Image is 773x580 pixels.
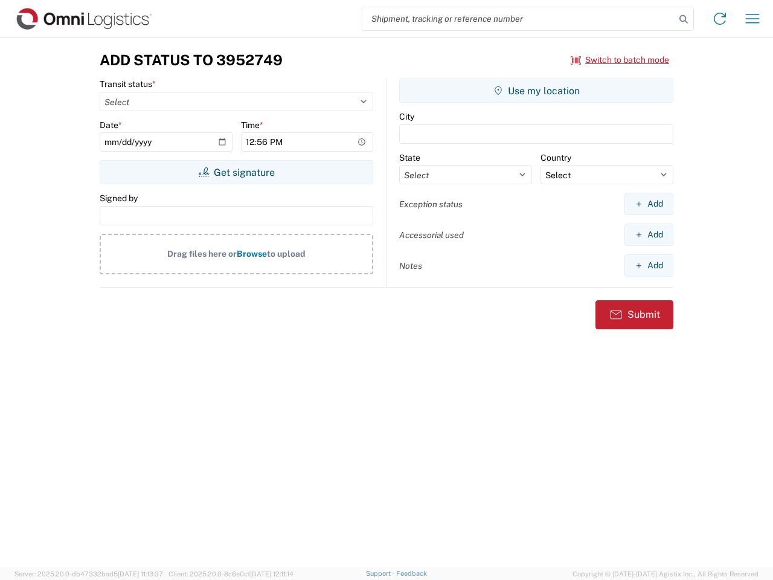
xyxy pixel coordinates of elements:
[540,152,571,163] label: Country
[14,570,163,578] span: Server: 2025.20.0-db47332bad5
[595,300,673,329] button: Submit
[624,254,673,277] button: Add
[399,152,420,163] label: State
[362,7,675,30] input: Shipment, tracking or reference number
[100,160,373,184] button: Get signature
[571,50,669,70] button: Switch to batch mode
[624,193,673,215] button: Add
[118,570,163,578] span: [DATE] 11:13:37
[168,570,293,578] span: Client: 2025.20.0-8c6e0cf
[100,193,138,204] label: Signed by
[396,570,427,577] a: Feedback
[237,249,267,259] span: Browse
[100,120,122,130] label: Date
[624,224,673,246] button: Add
[399,230,464,240] label: Accessorial used
[100,79,156,89] label: Transit status
[167,249,237,259] span: Drag files here or
[100,51,283,69] h3: Add Status to 3952749
[573,569,759,579] span: Copyright © [DATE]-[DATE] Agistix Inc., All Rights Reserved
[267,249,306,259] span: to upload
[250,570,293,578] span: [DATE] 12:11:14
[399,79,673,103] button: Use my location
[366,570,396,577] a: Support
[241,120,263,130] label: Time
[399,111,414,122] label: City
[399,199,463,210] label: Exception status
[399,260,422,271] label: Notes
